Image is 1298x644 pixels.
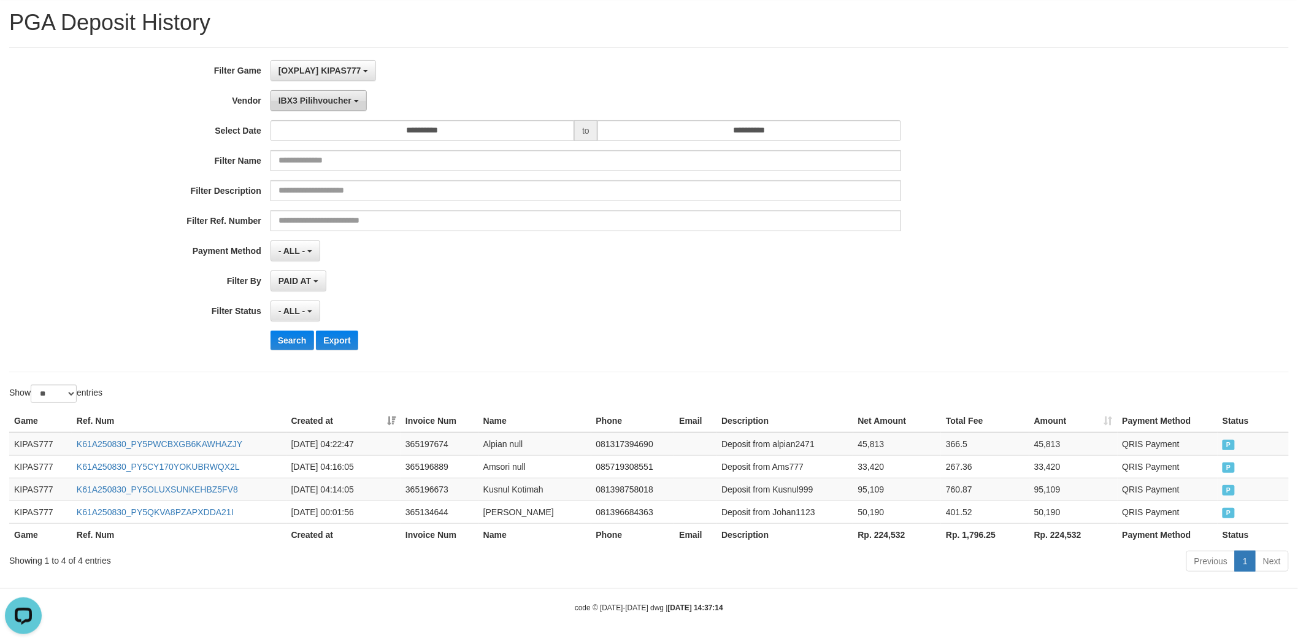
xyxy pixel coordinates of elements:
select: Showentries [31,385,77,403]
span: PAID [1223,462,1235,473]
th: Description [716,523,853,546]
small: code © [DATE]-[DATE] dwg | [575,604,723,612]
span: IBX3 Pilihvoucher [278,96,351,105]
button: - ALL - [271,301,320,321]
th: Payment Method [1118,410,1218,432]
div: Showing 1 to 4 of 4 entries [9,550,532,567]
td: Deposit from Johan1123 [716,500,853,523]
span: PAID [1223,485,1235,496]
span: to [574,120,597,141]
button: Export [316,331,358,350]
td: 365134644 [401,500,478,523]
td: QRIS Payment [1118,478,1218,500]
td: Alpian null [478,432,591,456]
td: 45,813 [853,432,942,456]
td: 366.5 [941,432,1029,456]
label: Show entries [9,385,102,403]
th: Rp. 1,796.25 [941,523,1029,546]
th: Status [1218,410,1289,432]
td: KIPAS777 [9,455,72,478]
td: 33,420 [1029,455,1118,478]
th: Game [9,523,72,546]
th: Status [1218,523,1289,546]
span: PAID [1223,508,1235,518]
td: 760.87 [941,478,1029,500]
td: 365197674 [401,432,478,456]
button: IBX3 Pilihvoucher [271,90,367,111]
th: Total Fee [941,410,1029,432]
td: Deposit from Ams777 [716,455,853,478]
a: Previous [1186,551,1235,572]
td: QRIS Payment [1118,500,1218,523]
td: 95,109 [1029,478,1118,500]
td: 085719308551 [591,455,675,478]
a: K61A250830_PY5CY170YOKUBRWQX2L [77,462,240,472]
td: QRIS Payment [1118,455,1218,478]
th: Email [674,410,716,432]
td: KIPAS777 [9,432,72,456]
strong: [DATE] 14:37:14 [668,604,723,612]
td: Kusnul Kotimah [478,478,591,500]
th: Phone [591,523,675,546]
th: Net Amount [853,410,942,432]
td: 33,420 [853,455,942,478]
th: Rp. 224,532 [1029,523,1118,546]
td: 401.52 [941,500,1029,523]
th: Name [478,523,591,546]
td: [DATE] 04:14:05 [286,478,401,500]
th: Rp. 224,532 [853,523,942,546]
a: K61A250830_PY5OLUXSUNKEHBZ5FV8 [77,485,238,494]
td: Deposit from Kusnul999 [716,478,853,500]
a: 1 [1235,551,1256,572]
span: [OXPLAY] KIPAS777 [278,66,361,75]
td: 081396684363 [591,500,675,523]
th: Payment Method [1118,523,1218,546]
th: Email [674,523,716,546]
td: Amsori null [478,455,591,478]
span: - ALL - [278,306,305,316]
th: Amount: activate to sort column ascending [1029,410,1118,432]
th: Created at: activate to sort column ascending [286,410,401,432]
th: Game [9,410,72,432]
a: Next [1255,551,1289,572]
td: KIPAS777 [9,478,72,500]
span: PAID [1223,440,1235,450]
th: Ref. Num [72,523,286,546]
button: Search [271,331,314,350]
button: - ALL - [271,240,320,261]
th: Created at [286,523,401,546]
td: 365196889 [401,455,478,478]
a: K61A250830_PY5PWCBXGB6KAWHAZJY [77,439,242,449]
button: Open LiveChat chat widget [5,5,42,42]
td: 50,190 [853,500,942,523]
td: [DATE] 04:16:05 [286,455,401,478]
span: - ALL - [278,246,305,256]
td: 267.36 [941,455,1029,478]
td: 95,109 [853,478,942,500]
a: K61A250830_PY5QKVA8PZAPXDDA21I [77,507,234,517]
td: KIPAS777 [9,500,72,523]
td: [DATE] 00:01:56 [286,500,401,523]
th: Invoice Num [401,523,478,546]
td: [DATE] 04:22:47 [286,432,401,456]
td: 50,190 [1029,500,1118,523]
span: PAID AT [278,276,311,286]
td: Deposit from alpian2471 [716,432,853,456]
td: [PERSON_NAME] [478,500,591,523]
th: Description [716,410,853,432]
button: PAID AT [271,270,326,291]
td: 365196673 [401,478,478,500]
button: [OXPLAY] KIPAS777 [271,60,377,81]
td: QRIS Payment [1118,432,1218,456]
td: 081398758018 [591,478,675,500]
th: Ref. Num [72,410,286,432]
th: Invoice Num [401,410,478,432]
th: Phone [591,410,675,432]
th: Name [478,410,591,432]
h1: PGA Deposit History [9,10,1289,35]
td: 081317394690 [591,432,675,456]
td: 45,813 [1029,432,1118,456]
